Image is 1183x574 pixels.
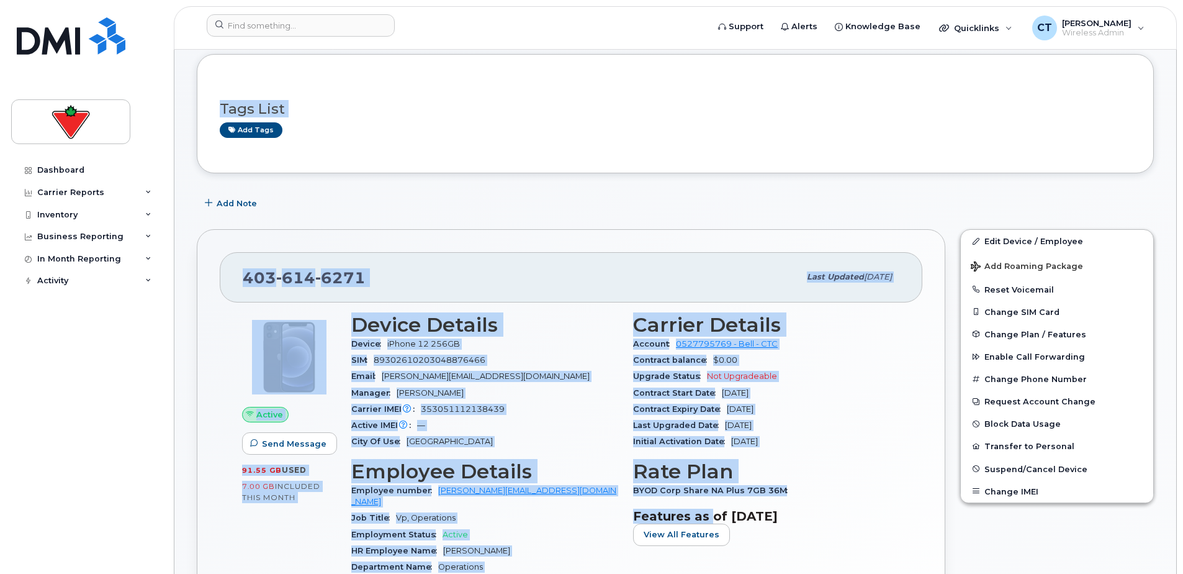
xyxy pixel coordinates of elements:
[633,509,900,524] h3: Features as of [DATE]
[351,355,374,365] span: SIM
[220,122,282,138] a: Add tags
[351,530,443,539] span: Employment Status
[438,562,483,572] span: Operations
[984,352,1085,362] span: Enable Call Forwarding
[382,371,590,381] span: [PERSON_NAME][EMAIL_ADDRESS][DOMAIN_NAME]
[207,14,395,37] input: Find something...
[633,371,707,381] span: Upgrade Status
[961,458,1153,480] button: Suspend/Cancel Device
[1062,28,1131,38] span: Wireless Admin
[351,339,387,348] span: Device
[961,230,1153,252] a: Edit Device / Employee
[725,421,752,430] span: [DATE]
[351,546,443,555] span: HR Employee Name
[242,481,320,502] span: included this month
[351,460,618,483] h3: Employee Details
[351,486,438,495] span: Employee number
[633,421,725,430] span: Last Upgraded Date
[961,301,1153,323] button: Change SIM Card
[961,323,1153,345] button: Change Plan / Features
[1023,16,1153,40] div: Chad Tardif
[282,465,307,475] span: used
[387,339,460,348] span: iPhone 12 256GB
[633,339,676,348] span: Account
[984,329,1086,339] span: Change Plan / Features
[971,262,1083,273] span: Add Roaming Package
[961,368,1153,390] button: Change Phone Number
[443,530,468,539] span: Active
[374,355,485,365] span: 89302610203048876466
[961,480,1153,503] button: Change IMEI
[731,437,758,446] span: [DATE]
[713,355,737,365] span: $0.00
[727,404,753,414] span: [DATE]
[417,421,425,430] span: —
[826,14,929,39] a: Knowledge Base
[633,355,713,365] span: Contract balance
[276,268,315,287] span: 614
[633,486,794,495] span: BYOD Corp Share NA Plus 7GB 36M
[351,314,618,336] h3: Device Details
[633,524,730,546] button: View All Features
[707,371,777,381] span: Not Upgradeable
[220,101,1131,117] h3: Tags List
[351,486,616,506] a: [PERSON_NAME][EMAIL_ADDRESS][DOMAIN_NAME]
[845,20,920,33] span: Knowledge Base
[407,437,493,446] span: [GEOGRAPHIC_DATA]
[1037,20,1052,35] span: CT
[396,513,456,522] span: Vp, Operations
[397,388,464,398] span: [PERSON_NAME]
[351,388,397,398] span: Manager
[864,272,892,281] span: [DATE]
[722,388,749,398] span: [DATE]
[961,253,1153,278] button: Add Roaming Package
[961,435,1153,457] button: Transfer to Personal
[633,404,727,414] span: Contract Expiry Date
[676,339,778,348] a: 0527795769 - Bell - CTC
[252,320,326,394] img: iPhone_12.jpg
[961,278,1153,301] button: Reset Voicemail
[351,421,417,430] span: Active IMEI
[633,314,900,336] h3: Carrier Details
[351,562,438,572] span: Department Name
[315,268,366,287] span: 6271
[772,14,826,39] a: Alerts
[217,198,257,209] span: Add Note
[351,513,396,522] span: Job Title
[256,409,283,421] span: Active
[351,437,407,446] span: City Of Use
[644,529,719,540] span: View All Features
[984,464,1087,473] span: Suspend/Cancel Device
[930,16,1021,40] div: Quicklinks
[633,437,731,446] span: Initial Activation Date
[729,20,763,33] span: Support
[791,20,817,33] span: Alerts
[351,404,421,414] span: Carrier IMEI
[242,482,275,491] span: 7.00 GB
[633,388,722,398] span: Contract Start Date
[961,412,1153,435] button: Block Data Usage
[961,345,1153,368] button: Enable Call Forwarding
[243,268,366,287] span: 403
[242,432,337,455] button: Send Message
[961,390,1153,412] button: Request Account Change
[242,466,282,475] span: 91.55 GB
[709,14,772,39] a: Support
[351,371,382,381] span: Email
[197,192,268,214] button: Add Note
[807,272,864,281] span: Last updated
[633,460,900,483] h3: Rate Plan
[954,23,999,33] span: Quicklinks
[443,546,510,555] span: [PERSON_NAME]
[421,404,505,414] span: 353051112138439
[262,438,326,450] span: Send Message
[1062,18,1131,28] span: [PERSON_NAME]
